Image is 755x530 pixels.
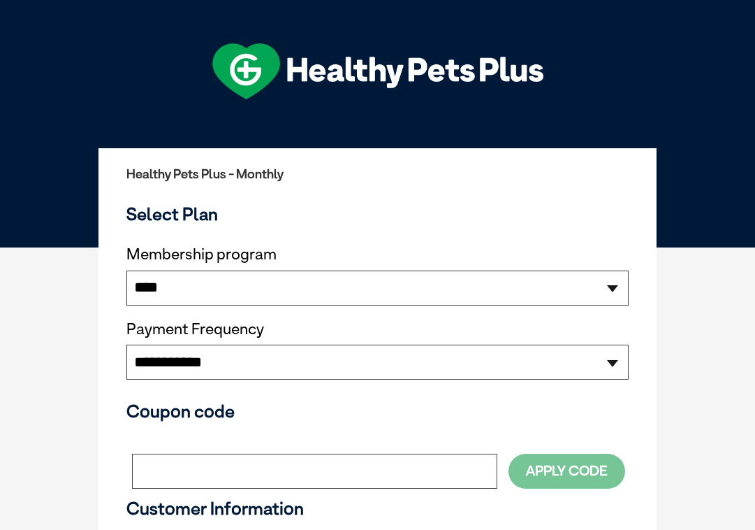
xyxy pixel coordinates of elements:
h3: Coupon code [126,401,629,422]
img: hpp-logo-landscape-green-white.png [212,43,543,99]
button: Apply Code [508,454,625,488]
h3: Select Plan [126,203,629,224]
label: Payment Frequency [126,320,264,338]
label: Membership program [126,245,629,264]
h2: Healthy Pets Plus - Monthly [126,167,629,181]
h3: Customer Information [126,498,629,519]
